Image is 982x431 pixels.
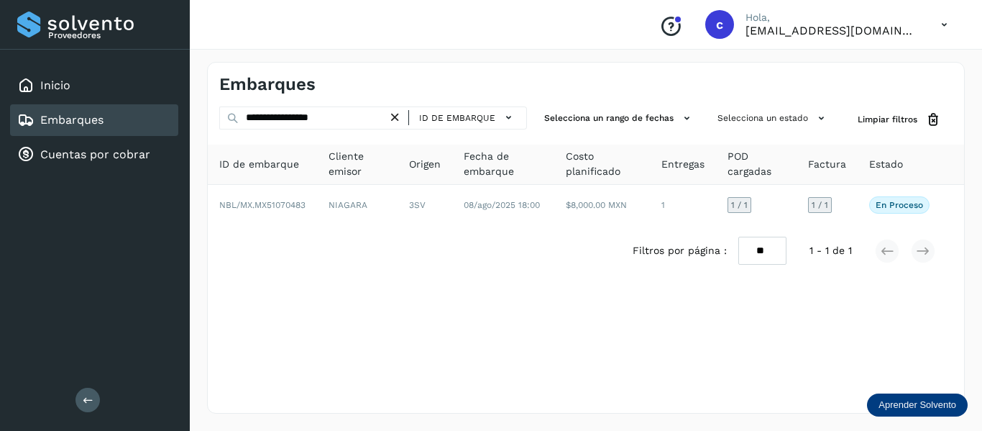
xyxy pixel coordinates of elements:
[415,107,520,128] button: ID de embarque
[219,157,299,172] span: ID de embarque
[464,200,540,210] span: 08/ago/2025 18:00
[40,113,104,127] a: Embarques
[876,200,923,210] p: En proceso
[219,74,316,95] h4: Embarques
[40,148,150,161] a: Cuentas por cobrar
[219,200,306,210] span: NBL/MX.MX51070483
[10,104,178,136] div: Embarques
[48,30,173,40] p: Proveedores
[661,157,705,172] span: Entregas
[554,185,650,225] td: $8,000.00 MXN
[10,70,178,101] div: Inicio
[329,149,386,179] span: Cliente emisor
[869,157,903,172] span: Estado
[809,243,852,258] span: 1 - 1 de 1
[409,157,441,172] span: Origen
[40,78,70,92] a: Inicio
[867,394,968,417] div: Aprender Solvento
[633,243,727,258] span: Filtros por página :
[858,113,917,126] span: Limpiar filtros
[745,12,918,24] p: Hola,
[464,149,543,179] span: Fecha de embarque
[566,149,638,179] span: Costo planificado
[317,185,398,225] td: NIAGARA
[712,106,835,130] button: Selecciona un estado
[10,139,178,171] div: Cuentas por cobrar
[812,201,828,209] span: 1 / 1
[728,149,785,179] span: POD cargadas
[846,106,953,133] button: Limpiar filtros
[808,157,846,172] span: Factura
[731,201,748,209] span: 1 / 1
[745,24,918,37] p: cobranza@tms.com.mx
[878,399,956,411] p: Aprender Solvento
[419,112,495,124] span: ID de embarque
[398,185,452,225] td: 3SV
[650,185,716,225] td: 1
[538,106,700,130] button: Selecciona un rango de fechas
